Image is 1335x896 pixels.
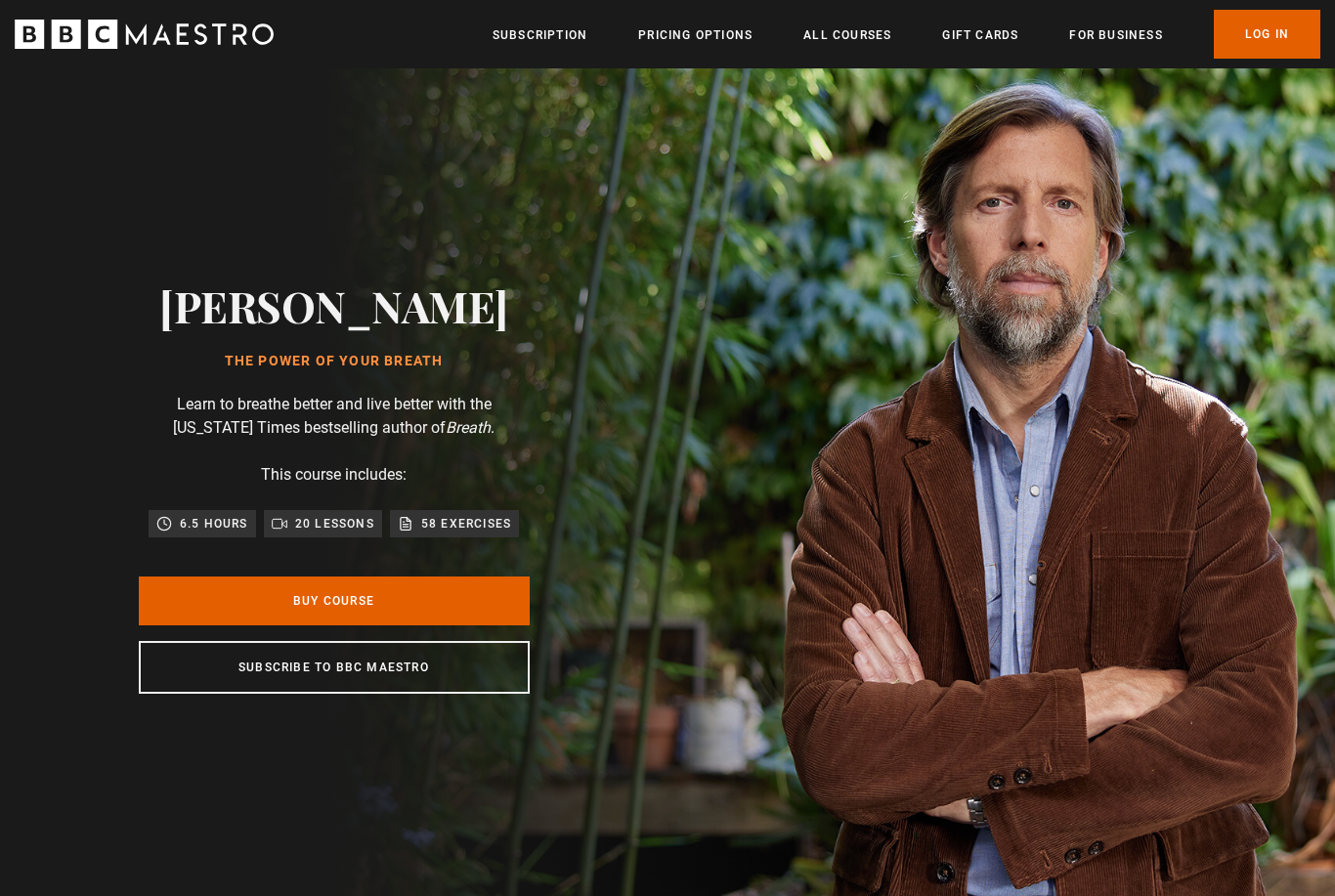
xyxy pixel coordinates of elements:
h1: The Power of Your Breath [159,354,508,369]
a: Gift Cards [942,25,1018,45]
a: For business [1069,25,1162,45]
p: This course includes: [261,463,407,487]
i: Breath [446,418,491,437]
p: 20 lessons [295,514,374,533]
a: Buy Course [139,576,530,625]
nav: Primary [493,10,1320,59]
a: Subscribe to BBC Maestro [139,641,530,694]
a: Log In [1214,10,1320,59]
p: 58 exercises [421,514,511,533]
a: All Courses [803,25,891,45]
p: Learn to breathe better and live better with the [US_STATE] Times bestselling author of . [139,393,530,440]
h2: [PERSON_NAME] [159,280,508,330]
a: Pricing Options [638,25,753,45]
a: Subscription [493,25,587,45]
svg: BBC Maestro [15,20,274,49]
p: 6.5 hours [180,514,248,533]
